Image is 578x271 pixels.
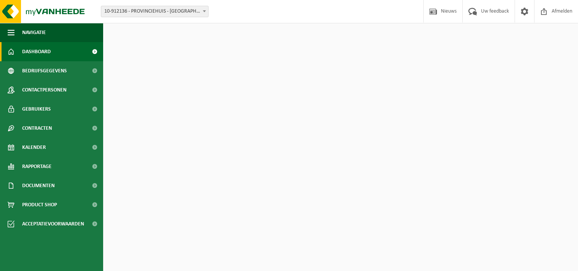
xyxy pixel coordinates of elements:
span: Contracten [22,119,52,138]
span: Gebruikers [22,100,51,119]
span: Documenten [22,176,55,195]
span: Dashboard [22,42,51,61]
span: Product Shop [22,195,57,214]
span: Bedrijfsgegevens [22,61,67,80]
span: 10-912136 - PROVINCIEHUIS - ANTWERPEN [101,6,208,17]
span: Navigatie [22,23,46,42]
span: Acceptatievoorwaarden [22,214,84,233]
span: Rapportage [22,157,52,176]
span: 10-912136 - PROVINCIEHUIS - ANTWERPEN [101,6,209,17]
span: Kalender [22,138,46,157]
span: Contactpersonen [22,80,66,100]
